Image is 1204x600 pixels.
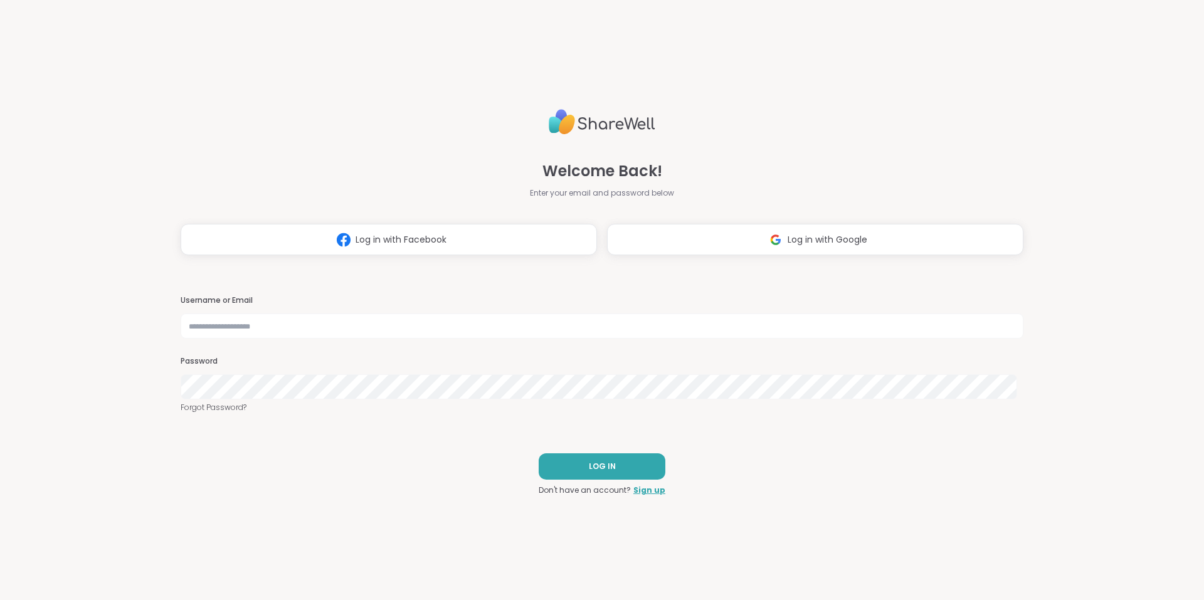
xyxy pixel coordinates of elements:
[549,104,655,140] img: ShareWell Logo
[633,485,665,496] a: Sign up
[181,224,597,255] button: Log in with Facebook
[181,356,1023,367] h3: Password
[332,228,356,251] img: ShareWell Logomark
[181,295,1023,306] h3: Username or Email
[539,485,631,496] span: Don't have an account?
[764,228,788,251] img: ShareWell Logomark
[589,461,616,472] span: LOG IN
[356,233,446,246] span: Log in with Facebook
[607,224,1023,255] button: Log in with Google
[788,233,867,246] span: Log in with Google
[539,453,665,480] button: LOG IN
[530,187,674,199] span: Enter your email and password below
[542,160,662,182] span: Welcome Back!
[181,402,1023,413] a: Forgot Password?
